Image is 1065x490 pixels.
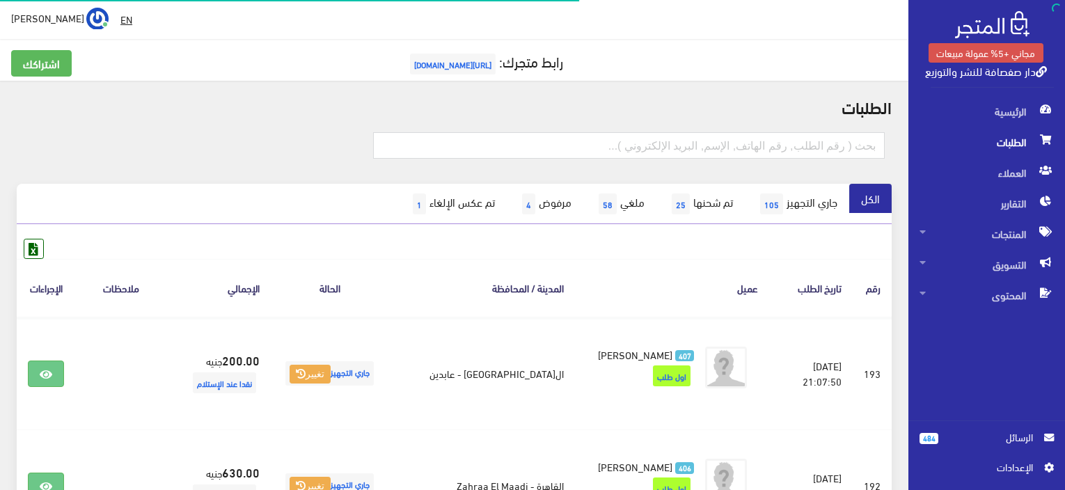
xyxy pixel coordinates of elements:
th: ملاحظات [75,259,166,317]
span: [PERSON_NAME] [598,345,672,364]
input: بحث ( رقم الطلب, رقم الهاتف, الإسم, البريد اﻹلكتروني )... [373,132,885,159]
a: الطلبات [908,127,1065,157]
span: 406 [675,462,694,474]
span: التقارير [920,188,1054,219]
a: ملغي58 [583,184,656,224]
a: الرئيسية [908,96,1065,127]
span: [PERSON_NAME] [11,9,84,26]
span: اول طلب [653,365,691,386]
th: الحالة [271,259,388,317]
a: تم شحنها25 [656,184,745,224]
a: اشتراكك [11,50,72,77]
td: [DATE] 21:07:50 [769,317,853,430]
a: المنتجات [908,219,1065,249]
iframe: Drift Widget Chat Controller [17,395,70,448]
span: 58 [599,193,617,214]
a: الكل [849,184,892,213]
span: العملاء [920,157,1054,188]
span: المنتجات [920,219,1054,249]
img: . [955,11,1029,38]
a: المحتوى [908,280,1065,310]
span: 1 [413,193,426,214]
h2: الطلبات [17,97,892,116]
th: رقم [853,259,892,317]
span: 105 [760,193,783,214]
button: تغيير [290,365,331,384]
a: التقارير [908,188,1065,219]
td: جنيه [166,317,271,430]
td: ال[GEOGRAPHIC_DATA] - عابدين [388,317,574,430]
th: الإجراءات [17,259,75,317]
a: 406 [PERSON_NAME] [597,459,694,474]
span: 4 [522,193,535,214]
u: EN [120,10,132,28]
span: [URL][DOMAIN_NAME] [410,54,496,74]
strong: 630.00 [222,463,260,481]
span: الرسائل [949,429,1033,445]
a: اﻹعدادات [920,459,1054,482]
a: رابط متجرك:[URL][DOMAIN_NAME] [407,48,563,74]
th: عميل [575,259,769,317]
th: المدينة / المحافظة [388,259,574,317]
span: اﻹعدادات [931,459,1032,475]
span: جاري التجهيز [285,361,374,386]
th: اﻹجمالي [166,259,271,317]
span: 25 [672,193,690,214]
a: تم عكس الإلغاء1 [397,184,507,224]
span: 407 [675,350,694,362]
img: avatar.png [705,347,747,388]
strong: 200.00 [222,351,260,369]
a: ... [PERSON_NAME] [11,7,109,29]
a: مجاني +5% عمولة مبيعات [929,43,1043,63]
th: تاريخ الطلب [769,259,853,317]
span: [PERSON_NAME] [598,457,672,476]
span: المحتوى [920,280,1054,310]
span: التسويق [920,249,1054,280]
span: الرئيسية [920,96,1054,127]
a: 484 الرسائل [920,429,1054,459]
a: العملاء [908,157,1065,188]
td: 193 [853,317,892,430]
a: جاري التجهيز105 [745,184,849,224]
img: ... [86,8,109,30]
span: الطلبات [920,127,1054,157]
a: مرفوض4 [507,184,583,224]
a: 407 [PERSON_NAME] [597,347,694,362]
span: 484 [920,433,938,444]
a: EN [115,7,138,32]
span: نقدا عند الإستلام [193,372,256,393]
a: دار صفصافة للنشر والتوزيع [925,61,1047,81]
